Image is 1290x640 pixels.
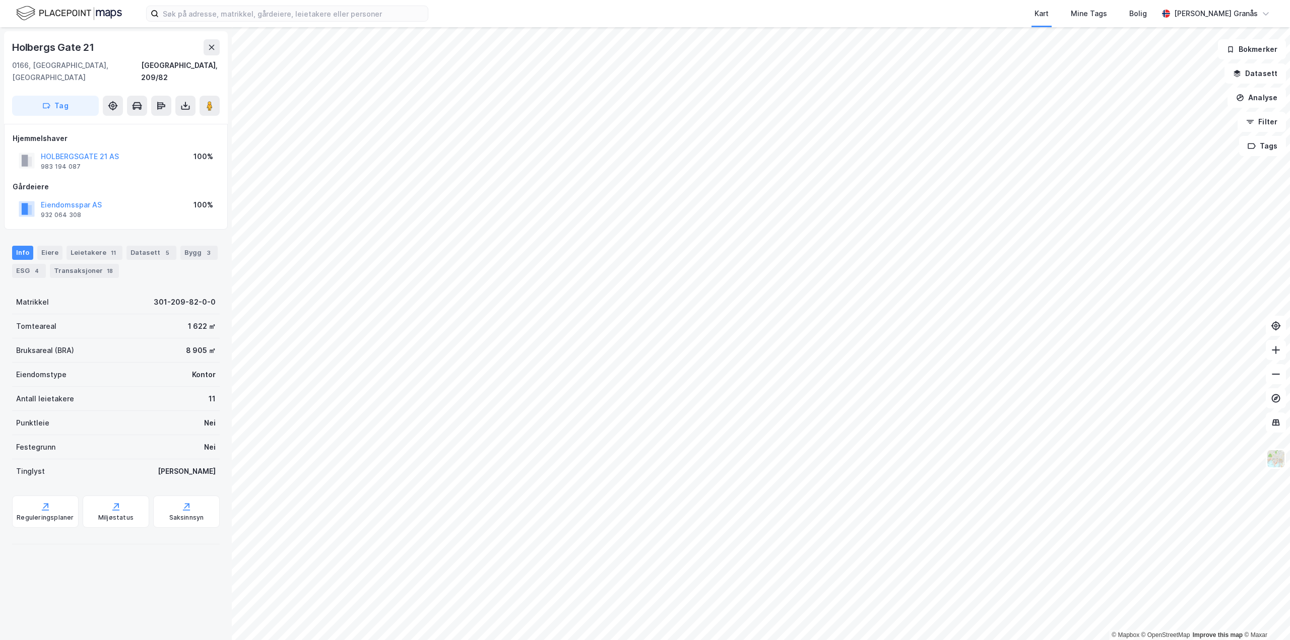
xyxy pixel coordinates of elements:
a: Improve this map [1193,631,1243,638]
div: [PERSON_NAME] Granås [1174,8,1258,20]
div: Bygg [180,246,218,260]
div: Bruksareal (BRA) [16,344,74,357]
div: 5 [162,248,172,258]
div: 301-209-82-0-0 [154,296,216,308]
div: ESG [12,264,46,278]
button: Analyse [1228,88,1286,108]
div: Info [12,246,33,260]
div: [GEOGRAPHIC_DATA], 209/82 [141,59,220,84]
div: Kontor [192,369,216,381]
div: 100% [193,199,213,211]
div: Transaksjoner [50,264,119,278]
div: Eiendomstype [16,369,67,381]
div: Hjemmelshaver [13,132,219,145]
div: 3 [204,248,214,258]
div: Gårdeiere [13,181,219,193]
input: Søk på adresse, matrikkel, gårdeiere, leietakere eller personer [159,6,428,21]
div: Kart [1035,8,1049,20]
div: 1 622 ㎡ [188,320,216,332]
div: 8 905 ㎡ [186,344,216,357]
div: Miljøstatus [98,514,134,522]
div: [PERSON_NAME] [158,465,216,477]
div: 983 194 087 [41,163,81,171]
div: Datasett [126,246,176,260]
div: 11 [209,393,216,405]
div: 4 [32,266,42,276]
button: Tag [12,96,99,116]
div: Eiere [37,246,62,260]
div: 932 064 308 [41,211,81,219]
div: Nei [204,441,216,453]
iframe: Chat Widget [1240,592,1290,640]
div: Tomteareal [16,320,56,332]
div: Punktleie [16,417,49,429]
div: Matrikkel [16,296,49,308]
div: Mine Tags [1071,8,1107,20]
button: Datasett [1224,63,1286,84]
div: 100% [193,151,213,163]
div: 11 [108,248,118,258]
a: Mapbox [1112,631,1139,638]
div: Reguleringsplaner [17,514,74,522]
div: Festegrunn [16,441,55,453]
button: Filter [1238,112,1286,132]
div: Holbergs Gate 21 [12,39,96,55]
div: Nei [204,417,216,429]
div: 0166, [GEOGRAPHIC_DATA], [GEOGRAPHIC_DATA] [12,59,141,84]
a: OpenStreetMap [1141,631,1190,638]
div: Bolig [1129,8,1147,20]
div: Tinglyst [16,465,45,477]
img: Z [1266,449,1285,468]
div: Saksinnsyn [169,514,204,522]
img: logo.f888ab2527a4732fd821a326f86c7f29.svg [16,5,122,22]
div: Antall leietakere [16,393,74,405]
button: Tags [1239,136,1286,156]
div: Leietakere [67,246,122,260]
div: 18 [105,266,115,276]
button: Bokmerker [1218,39,1286,59]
